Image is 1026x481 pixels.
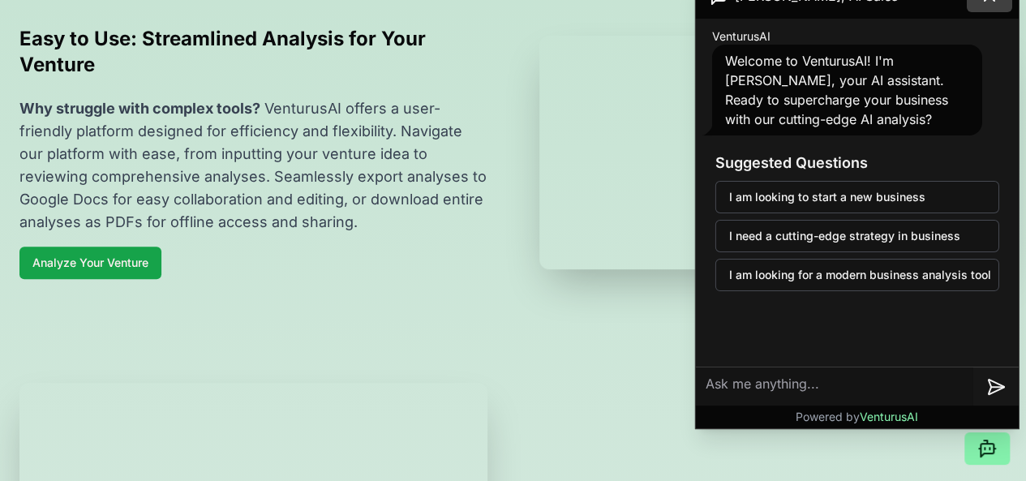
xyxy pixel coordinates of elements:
[715,220,999,252] button: I need a cutting-edge strategy in business
[860,410,918,423] span: VenturusAI
[725,53,948,127] span: Welcome to VenturusAI! I'm [PERSON_NAME], your AI assistant. Ready to supercharge your business w...
[796,409,918,425] p: Powered by
[715,181,999,213] button: I am looking to start a new business
[19,247,161,279] a: Analyze Your Venture
[715,152,999,174] h3: Suggested Questions
[712,28,771,45] span: VenturusAI
[19,26,487,78] h2: Easy to Use: Streamlined Analysis for Your Venture
[715,259,999,291] button: I am looking for a modern business analysis tool
[19,97,487,234] p: VenturusAI offers a user-friendly platform designed for efficiency and flexibility. Navigate our ...
[19,100,260,117] span: Why struggle with complex tools?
